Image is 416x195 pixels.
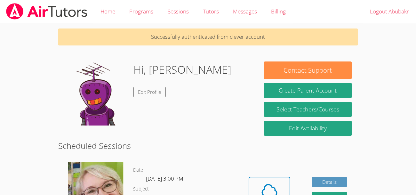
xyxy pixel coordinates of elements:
button: Create Parent Account [264,83,352,98]
a: Details [312,177,347,187]
span: [DATE] 3:00 PM [146,175,183,182]
h2: Scheduled Sessions [58,140,358,152]
img: airtutors_banner-c4298cdbf04f3fff15de1276eac7730deb9818008684d7c2e4769d2f7ddbe033.png [5,3,88,20]
dt: Subject [133,185,149,193]
h1: Hi, [PERSON_NAME] [133,61,231,78]
a: Edit Profile [133,87,166,97]
a: Select Teachers/Courses [264,102,352,117]
button: Contact Support [264,61,352,79]
p: Successfully authenticated from clever account [58,28,358,45]
a: Edit Availability [264,121,352,136]
img: default.png [64,61,128,126]
dt: Date [133,166,143,174]
span: Messages [233,8,257,15]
